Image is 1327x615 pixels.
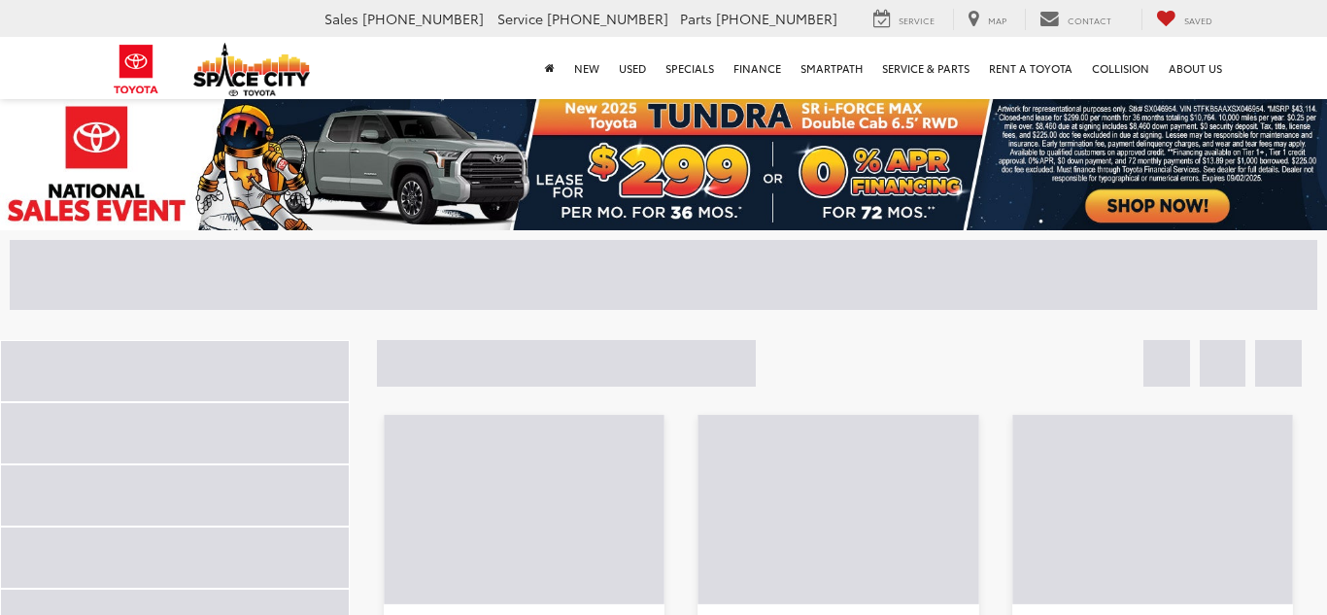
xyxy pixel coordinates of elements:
[791,37,872,99] a: SmartPath
[988,14,1006,26] span: Map
[609,37,656,99] a: Used
[535,37,564,99] a: Home
[859,9,949,30] a: Service
[1082,37,1159,99] a: Collision
[872,37,979,99] a: Service & Parts
[724,37,791,99] a: Finance
[1184,14,1212,26] span: Saved
[362,9,484,28] span: [PHONE_NUMBER]
[1068,14,1111,26] span: Contact
[324,9,358,28] span: Sales
[1141,9,1227,30] a: My Saved Vehicles
[680,9,712,28] span: Parts
[497,9,543,28] span: Service
[953,9,1021,30] a: Map
[716,9,837,28] span: [PHONE_NUMBER]
[1159,37,1232,99] a: About Us
[1025,9,1126,30] a: Contact
[547,9,668,28] span: [PHONE_NUMBER]
[899,14,935,26] span: Service
[979,37,1082,99] a: Rent a Toyota
[564,37,609,99] a: New
[100,38,173,101] img: Toyota
[656,37,724,99] a: Specials
[193,43,310,96] img: Space City Toyota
